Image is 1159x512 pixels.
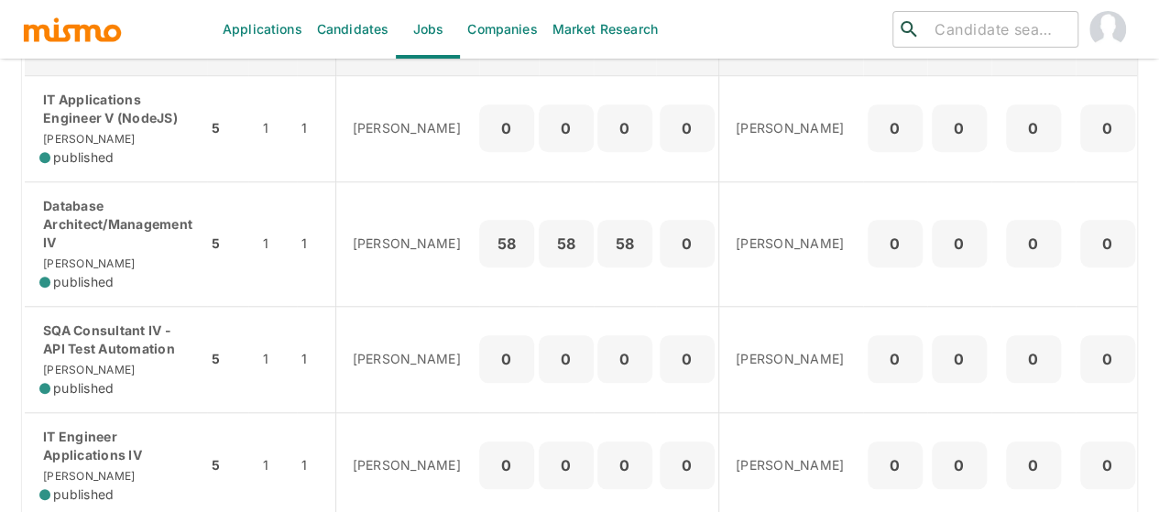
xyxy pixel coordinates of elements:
[39,428,192,464] p: IT Engineer Applications IV
[546,346,586,372] p: 0
[53,148,114,167] span: published
[1013,452,1054,478] p: 0
[39,321,192,358] p: SQA Consultant IV - API Test Automation
[53,273,114,291] span: published
[546,231,586,256] p: 58
[297,306,335,412] td: 1
[927,16,1070,42] input: Candidate search
[248,306,297,412] td: 1
[53,485,114,504] span: published
[605,115,645,141] p: 0
[207,181,248,306] td: 5
[546,115,586,141] p: 0
[353,350,465,368] p: [PERSON_NAME]
[736,456,848,474] p: [PERSON_NAME]
[487,231,527,256] p: 58
[1088,346,1128,372] p: 0
[667,115,707,141] p: 0
[1013,115,1054,141] p: 0
[53,379,114,398] span: published
[39,197,192,252] p: Database Architect/Management IV
[605,231,645,256] p: 58
[487,115,527,141] p: 0
[875,231,915,256] p: 0
[605,452,645,478] p: 0
[667,452,707,478] p: 0
[736,234,848,253] p: [PERSON_NAME]
[1088,231,1128,256] p: 0
[939,115,979,141] p: 0
[207,75,248,181] td: 5
[875,115,915,141] p: 0
[487,452,527,478] p: 0
[39,256,135,270] span: [PERSON_NAME]
[667,346,707,372] p: 0
[297,181,335,306] td: 1
[39,132,135,146] span: [PERSON_NAME]
[1013,346,1054,372] p: 0
[248,75,297,181] td: 1
[22,16,123,43] img: logo
[353,234,465,253] p: [PERSON_NAME]
[939,452,979,478] p: 0
[1089,11,1126,48] img: Maia Reyes
[736,119,848,137] p: [PERSON_NAME]
[939,346,979,372] p: 0
[546,452,586,478] p: 0
[1088,452,1128,478] p: 0
[353,456,465,474] p: [PERSON_NAME]
[939,231,979,256] p: 0
[297,75,335,181] td: 1
[39,91,192,127] p: IT Applications Engineer V (NodeJS)
[605,346,645,372] p: 0
[207,306,248,412] td: 5
[1013,231,1054,256] p: 0
[248,181,297,306] td: 1
[487,346,527,372] p: 0
[875,346,915,372] p: 0
[1088,115,1128,141] p: 0
[39,363,135,376] span: [PERSON_NAME]
[667,231,707,256] p: 0
[875,452,915,478] p: 0
[736,350,848,368] p: [PERSON_NAME]
[353,119,465,137] p: [PERSON_NAME]
[39,469,135,483] span: [PERSON_NAME]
